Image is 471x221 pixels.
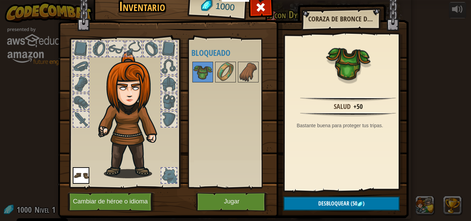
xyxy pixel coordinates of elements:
[193,62,212,82] img: portrait.png
[326,40,371,85] img: portrait.png
[68,192,155,211] button: Cambiar de héroe o idioma
[308,14,396,23] font: Coraza de Bronce Desilutada
[191,47,230,58] font: Bloqueado
[73,167,89,184] img: portrait.png
[239,62,258,82] img: portrait.png
[297,123,383,128] font: Bastante buena para proteger tus tripas.
[216,62,235,82] img: portrait.png
[215,1,235,12] font: 1000
[318,200,349,207] font: Desbloquear
[351,200,357,207] font: (50
[73,198,148,205] font: Cambiar de héroe o idioma
[283,197,400,211] button: Desbloquear(50)
[95,51,169,178] img: hair_f2.png
[353,102,363,111] font: +50
[300,112,396,117] img: hr.png
[363,200,364,207] font: )
[334,102,351,111] font: Salud
[224,198,239,205] font: Jugar
[196,192,268,211] button: Jugar
[357,201,363,207] img: gem.png
[300,97,396,101] img: hr.png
